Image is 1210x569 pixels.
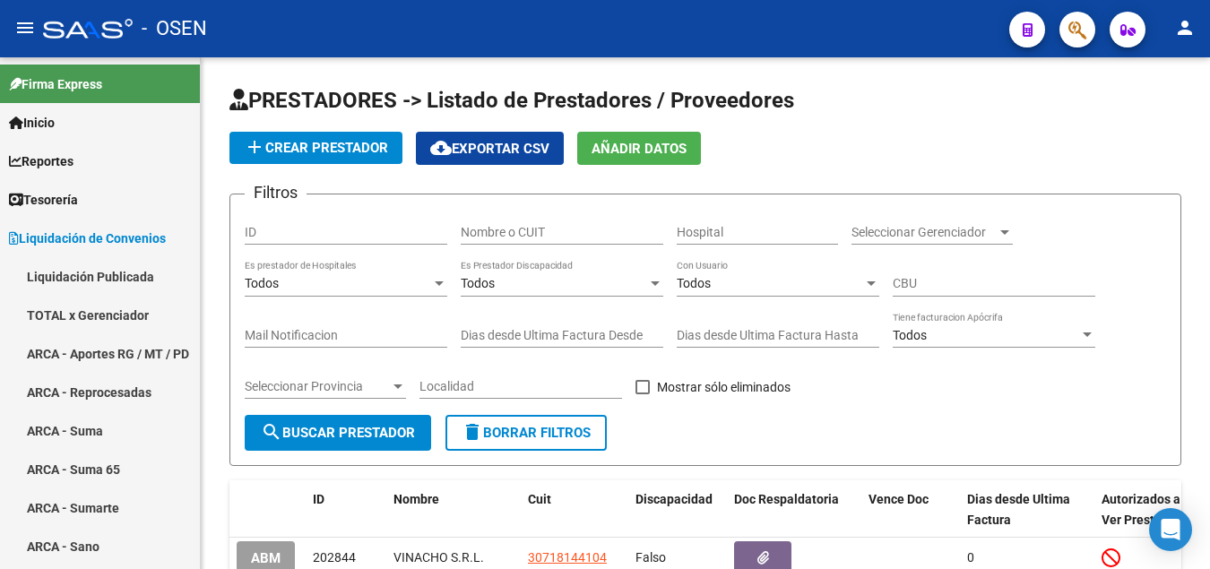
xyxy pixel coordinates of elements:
datatable-header-cell: Dias desde Ultima Factura [960,480,1094,539]
span: PRESTADORES -> Listado de Prestadores / Proveedores [229,88,794,113]
span: Borrar Filtros [462,425,591,441]
span: Nombre [393,492,439,506]
datatable-header-cell: Vence Doc [861,480,960,539]
mat-icon: add [244,136,265,158]
span: Doc Respaldatoria [734,492,839,506]
datatable-header-cell: Doc Respaldatoria [727,480,861,539]
div: VINACHO S.R.L. [393,547,514,568]
mat-icon: cloud_download [430,137,452,159]
span: ABM [251,550,281,566]
button: Exportar CSV [416,132,564,165]
span: Todos [893,328,927,342]
button: Añadir Datos [577,132,701,165]
datatable-header-cell: Cuit [521,480,628,539]
mat-icon: search [261,421,282,443]
span: Mostrar sólo eliminados [657,376,791,398]
span: Liquidación de Convenios [9,228,166,248]
span: Discapacidad [635,492,713,506]
span: Añadir Datos [592,141,687,157]
span: Inicio [9,113,55,133]
span: Dias desde Ultima Factura [967,492,1070,527]
span: Todos [245,276,279,290]
mat-icon: delete [462,421,483,443]
span: Seleccionar Gerenciador [851,225,997,240]
span: - OSEN [142,9,207,48]
div: Open Intercom Messenger [1149,508,1192,551]
span: 0 [967,550,974,565]
mat-icon: menu [14,17,36,39]
mat-icon: person [1174,17,1196,39]
button: Buscar Prestador [245,415,431,451]
span: Reportes [9,151,73,171]
datatable-header-cell: Nombre [386,480,521,539]
datatable-header-cell: ID [306,480,386,539]
span: Crear Prestador [244,140,388,156]
span: Falso [635,550,666,565]
h3: Filtros [245,180,307,205]
span: 30718144104 [528,550,607,565]
span: 202844 [313,550,356,565]
span: Seleccionar Provincia [245,379,390,394]
datatable-header-cell: Discapacidad [628,480,727,539]
span: Todos [461,276,495,290]
span: Tesorería [9,190,78,210]
span: Buscar Prestador [261,425,415,441]
span: ID [313,492,324,506]
span: Autorizados a Ver Prestador [1102,492,1180,527]
span: Exportar CSV [430,141,549,157]
datatable-header-cell: Autorizados a Ver Prestador [1094,480,1193,539]
span: Vence Doc [869,492,929,506]
span: Cuit [528,492,551,506]
button: Crear Prestador [229,132,402,164]
span: Todos [677,276,711,290]
span: Firma Express [9,74,102,94]
button: Borrar Filtros [445,415,607,451]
